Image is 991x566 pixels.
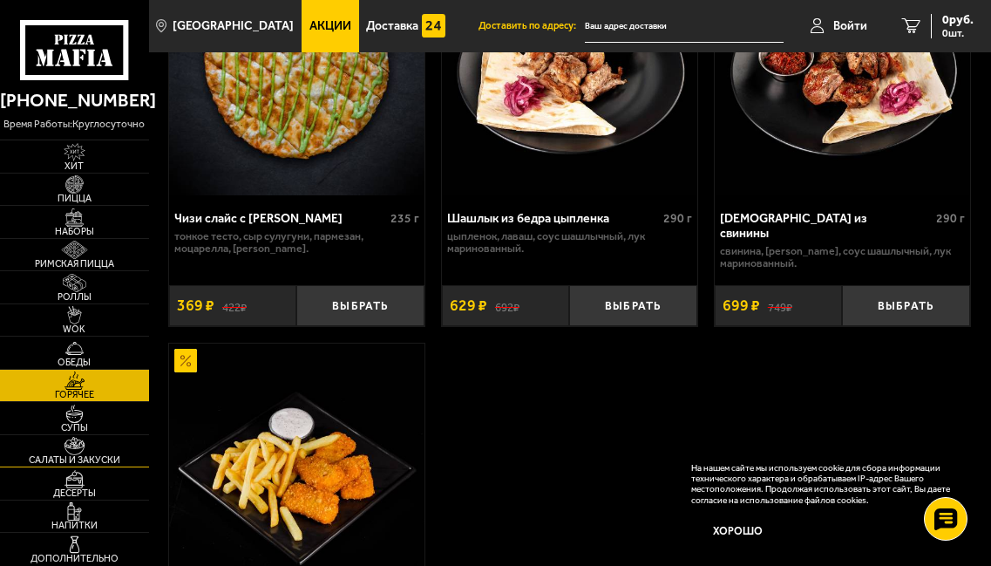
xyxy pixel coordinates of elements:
[569,285,697,326] button: Выбрать
[309,20,351,32] span: Акции
[422,14,445,38] img: 15daf4d41897b9f0e9f617042186c801.svg
[723,298,760,314] span: 699 ₽
[174,349,198,372] img: Акционный
[174,211,386,226] div: Чизи слайс с [PERSON_NAME]
[450,298,487,314] span: 629 ₽
[177,298,214,314] span: 369 ₽
[366,20,418,32] span: Доставка
[691,463,953,506] p: На нашем сайте мы используем cookie для сбора информации технического характера и обрабатываем IP...
[942,14,974,26] span: 0 руб.
[585,10,783,43] input: Ваш адрес доставки
[691,515,784,547] button: Хорошо
[495,299,519,313] s: 692 ₽
[720,245,965,269] p: свинина, [PERSON_NAME], соус шашлычный, лук маринованный.
[390,211,419,226] span: 235 г
[942,28,974,38] span: 0 шт.
[447,211,659,226] div: Шашлык из бедра цыпленка
[296,285,424,326] button: Выбрать
[173,20,294,32] span: [GEOGRAPHIC_DATA]
[447,230,692,255] p: цыпленок, лаваш, соус шашлычный, лук маринованный.
[936,211,965,226] span: 290 г
[842,285,970,326] button: Выбрать
[663,211,692,226] span: 290 г
[479,21,585,31] span: Доставить по адресу:
[174,230,419,255] p: тонкое тесто, сыр сулугуни, пармезан, моцарелла, [PERSON_NAME].
[833,20,867,32] span: Войти
[768,299,792,313] s: 749 ₽
[222,299,247,313] s: 422 ₽
[720,211,932,241] div: [DEMOGRAPHIC_DATA] из свинины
